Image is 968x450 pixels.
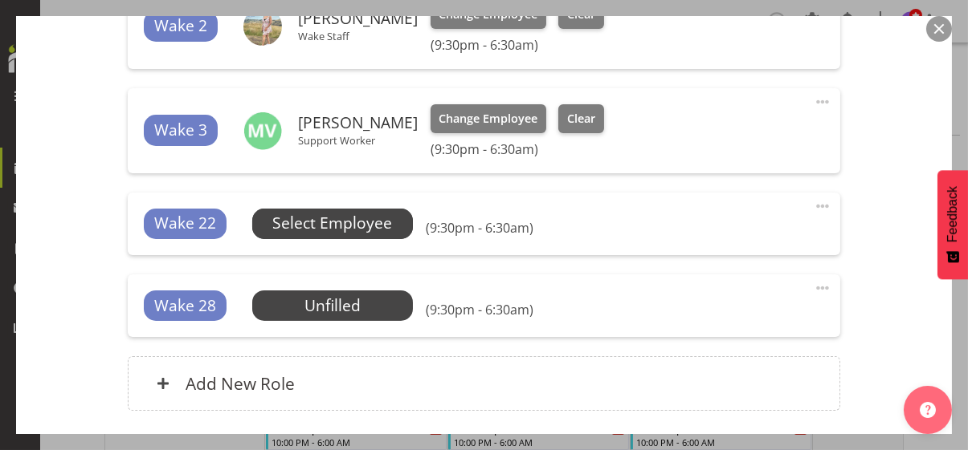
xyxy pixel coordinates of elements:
[298,134,418,147] p: Support Worker
[154,212,216,235] span: Wake 22
[426,220,533,236] h6: (9:30pm - 6:30am)
[567,110,595,128] span: Clear
[298,10,418,27] h6: [PERSON_NAME]
[558,104,604,133] button: Clear
[920,402,936,418] img: help-xxl-2.png
[272,212,392,235] span: Select Employee
[431,104,547,133] button: Change Employee
[304,294,361,316] span: Unfilled
[946,186,960,242] span: Feedback
[298,114,418,132] h6: [PERSON_NAME]
[431,141,604,157] h6: (9:30pm - 6:30am)
[243,7,282,46] img: sunita-paliwal6c3a3bcb8be290ce274d37c74c4be5cc.png
[186,373,295,394] h6: Add New Role
[154,14,207,38] span: Wake 2
[937,170,968,279] button: Feedback - Show survey
[154,119,207,142] span: Wake 3
[243,111,282,150] img: mele-viau6007.jpg
[154,294,216,318] span: Wake 28
[298,30,418,43] p: Wake Staff
[426,302,533,318] h6: (9:30pm - 6:30am)
[439,110,537,128] span: Change Employee
[431,37,604,53] h6: (9:30pm - 6:30am)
